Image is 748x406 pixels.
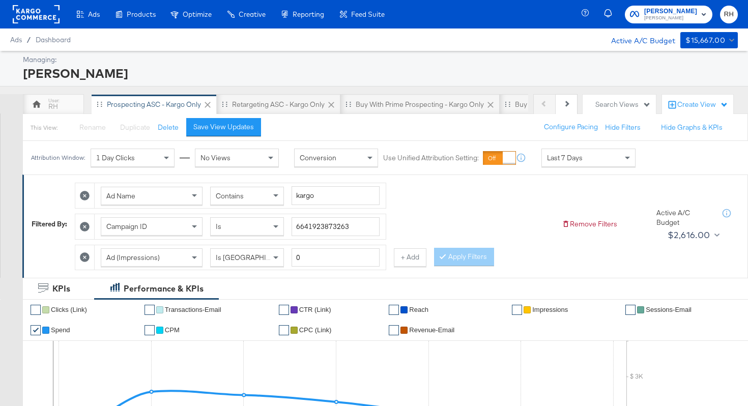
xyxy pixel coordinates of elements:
div: $15,667.00 [685,34,725,47]
span: Creative [239,10,266,18]
input: Enter a search term [292,217,380,236]
div: This View: [31,124,57,132]
span: Reporting [293,10,324,18]
span: Products [127,10,156,18]
button: Delete [158,123,179,132]
button: $15,667.00 [680,32,738,48]
span: Reach [409,306,428,313]
span: Is [GEOGRAPHIC_DATA] [216,253,294,262]
span: No Views [200,153,231,162]
span: Transactions-Email [165,306,221,313]
div: KPIs [52,283,70,295]
a: ✔ [145,305,155,315]
div: Filtered By: [32,219,67,229]
span: Ads [10,36,22,44]
a: ✔ [389,305,399,315]
div: Drag to reorder tab [346,101,351,107]
div: Search Views [595,100,651,109]
button: Configure Pacing [537,118,605,136]
span: Rename [79,123,106,132]
div: Active A/C Budget [656,208,712,227]
span: CPM [165,326,180,334]
span: Impressions [532,306,568,313]
span: RH [724,9,734,20]
span: Is [216,222,221,231]
button: + Add [394,248,426,267]
div: Drag to reorder tab [97,101,102,107]
span: Spend [51,326,70,334]
div: Buy with Prime Prospecting - Kargo only [356,100,484,109]
span: Contains [216,191,244,200]
span: Revenue-Email [409,326,454,334]
span: CPC (Link) [299,326,332,334]
span: / [22,36,36,44]
div: Drag to reorder tab [222,101,227,107]
div: Buy with Prime Retargeting - Kargo only [515,100,642,109]
span: Duplicate [120,123,150,132]
a: ✔ [279,305,289,315]
button: $2,616.00 [664,227,722,243]
label: Use Unified Attribution Setting: [383,153,479,163]
input: Enter a search term [292,186,380,205]
div: Active A/C Budget [600,32,675,47]
a: Dashboard [36,36,71,44]
a: ✔ [512,305,522,315]
a: ✔ [145,325,155,335]
div: Drag to reorder tab [505,101,510,107]
a: ✔ [31,325,41,335]
div: [PERSON_NAME] [23,65,735,82]
span: Last 7 Days [547,153,583,162]
a: ✔ [31,305,41,315]
span: Feed Suite [351,10,385,18]
div: RH [48,102,58,111]
span: Campaign ID [106,222,147,231]
div: Attribution Window: [31,154,85,161]
button: Remove Filters [562,219,617,229]
div: $2,616.00 [668,227,710,243]
button: Hide Filters [605,123,641,132]
div: Create View [677,100,728,110]
span: Ads [88,10,100,18]
button: Hide Graphs & KPIs [661,123,723,132]
span: [PERSON_NAME] [644,6,697,17]
div: Managing: [23,55,735,65]
div: Performance & KPIs [124,283,204,295]
span: Conversion [300,153,336,162]
span: Ad Name [106,191,135,200]
button: Save View Updates [186,118,261,136]
button: RH [720,6,738,23]
a: ✔ [625,305,636,315]
button: [PERSON_NAME][PERSON_NAME] [625,6,712,23]
span: Ad (Impressions) [106,253,160,262]
span: Optimize [183,10,212,18]
div: Retargeting ASC - Kargo only [232,100,325,109]
span: CTR (Link) [299,306,331,313]
span: [PERSON_NAME] [644,14,697,22]
span: 1 Day Clicks [96,153,135,162]
a: ✔ [389,325,399,335]
input: Enter a number [292,248,380,267]
div: Prospecting ASC - Kargo only [107,100,201,109]
span: Clicks (Link) [51,306,87,313]
a: ✔ [279,325,289,335]
span: Sessions-Email [646,306,692,313]
div: Save View Updates [193,122,254,132]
